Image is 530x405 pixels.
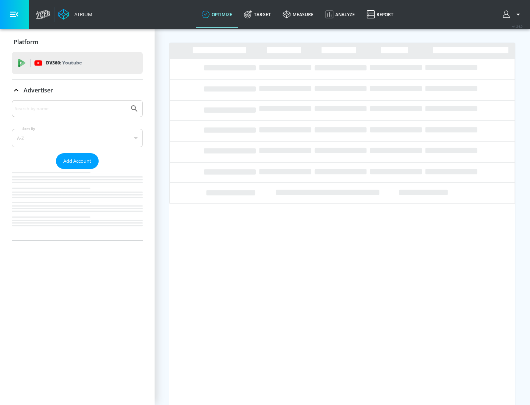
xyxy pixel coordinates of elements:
a: Report [361,1,399,28]
span: v 4.24.0 [512,24,523,28]
a: Analyze [319,1,361,28]
nav: list of Advertiser [12,169,143,240]
button: Add Account [56,153,99,169]
a: Target [238,1,277,28]
span: Add Account [63,157,91,165]
p: DV360: [46,59,82,67]
p: Youtube [62,59,82,67]
div: A-Z [12,129,143,147]
div: Advertiser [12,100,143,240]
input: Search by name [15,104,126,113]
div: DV360: Youtube [12,52,143,74]
a: optimize [196,1,238,28]
p: Advertiser [24,86,53,94]
div: Advertiser [12,80,143,101]
a: measure [277,1,319,28]
div: Atrium [71,11,92,18]
div: Platform [12,32,143,52]
a: Atrium [58,9,92,20]
p: Platform [14,38,38,46]
label: Sort By [21,126,37,131]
